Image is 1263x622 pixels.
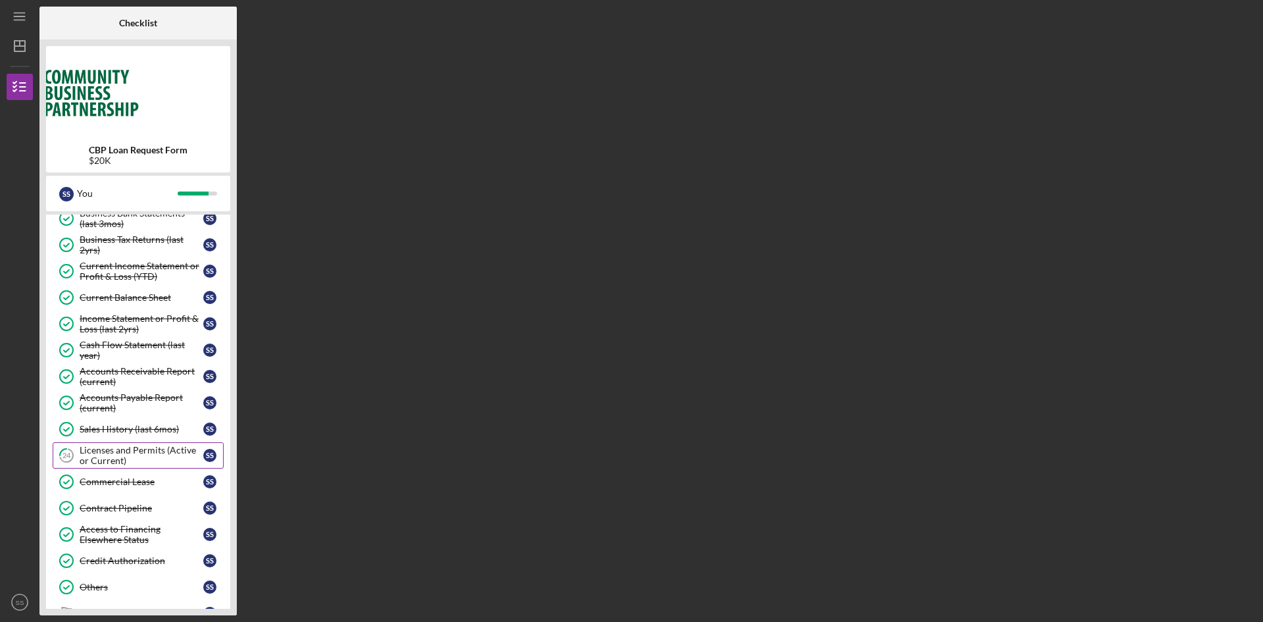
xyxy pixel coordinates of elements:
[80,392,203,413] div: Accounts Payable Report (current)
[59,187,74,201] div: S S
[53,390,224,416] a: Accounts Payable Report (current)SS
[203,291,216,304] div: S S
[80,340,203,361] div: Cash Flow Statement (last year)
[203,607,216,620] div: S S
[80,608,203,619] div: Documentation Collection
[203,370,216,383] div: S S
[203,265,216,278] div: S S
[89,145,187,155] b: CBP Loan Request Form
[203,528,216,541] div: S S
[62,452,71,460] tspan: 24
[53,574,224,600] a: OthersSS
[203,502,216,515] div: S S
[53,205,224,232] a: Business Bank Statements (last 3mos)SS
[53,258,224,284] a: Current Income Statement or Profit & Loss (YTD)SS
[80,503,203,513] div: Contract Pipeline
[53,416,224,442] a: Sales History (last 6mos)SS
[80,366,203,387] div: Accounts Receivable Report (current)
[203,423,216,436] div: S S
[203,238,216,251] div: S S
[80,234,203,255] div: Business Tax Returns (last 2yrs)
[203,396,216,409] div: S S
[53,363,224,390] a: Accounts Receivable Report (current)SS
[203,344,216,357] div: S S
[53,442,224,469] a: 24Licenses and Permits (Active or Current)SS
[53,337,224,363] a: Cash Flow Statement (last year)SS
[80,524,203,545] div: Access to Financing Elsewhere Status
[203,581,216,594] div: S S
[203,554,216,567] div: S S
[80,424,203,434] div: Sales History (last 6mos)
[80,556,203,566] div: Credit Authorization
[119,18,157,28] b: Checklist
[53,232,224,258] a: Business Tax Returns (last 2yrs)SS
[80,445,203,466] div: Licenses and Permits (Active or Current)
[16,599,24,606] text: SS
[7,589,33,615] button: SS
[80,261,203,282] div: Current Income Statement or Profit & Loss (YTD)
[77,182,178,205] div: You
[80,582,203,592] div: Others
[89,155,187,166] div: $20K
[53,521,224,548] a: Access to Financing Elsewhere StatusSS
[203,449,216,462] div: S S
[80,313,203,334] div: Income Statement or Profit & Loss (last 2yrs)
[80,477,203,487] div: Commercial Lease
[53,311,224,337] a: Income Statement or Profit & Loss (last 2yrs)SS
[80,208,203,229] div: Business Bank Statements (last 3mos)
[203,212,216,225] div: S S
[53,548,224,574] a: Credit AuthorizationSS
[203,475,216,488] div: S S
[53,469,224,495] a: Commercial LeaseSS
[53,495,224,521] a: Contract PipelineSS
[53,284,224,311] a: Current Balance SheetSS
[80,292,203,303] div: Current Balance Sheet
[46,53,230,132] img: Product logo
[203,317,216,330] div: S S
